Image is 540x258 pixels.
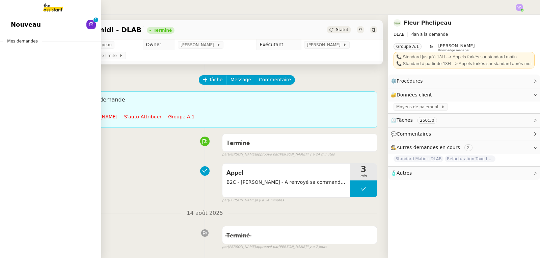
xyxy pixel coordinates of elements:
[257,39,301,50] td: Exécutant
[388,75,540,88] div: ⚙️Procédures
[154,28,172,32] div: Terminé
[168,114,194,119] a: Groupe a.1
[209,76,223,84] span: Tâche
[410,32,448,37] span: Plan à la demande
[199,75,227,85] button: Tâche
[306,152,335,157] span: il y a 24 minutes
[438,43,475,48] span: [PERSON_NAME]
[438,43,475,52] app-user-label: Knowledge manager
[397,92,432,97] span: Données client
[397,131,431,137] span: Commentaires
[306,244,327,250] span: il y a 7 jours
[124,114,162,119] a: S'auto-attribuer
[391,170,412,176] span: 🧴
[391,77,426,85] span: ⚙️
[256,198,284,203] span: il y a 24 minutes
[394,19,401,27] img: 7f9b6497-4ade-4d5b-ae17-2cbe23708554
[222,198,228,203] span: par
[226,168,346,178] span: Appel
[438,49,470,52] span: Knowledge manager
[397,117,413,123] span: Tâches
[226,140,250,146] span: Terminé
[94,18,97,24] p: 1
[391,91,435,99] span: 🔐
[256,244,278,250] span: approuvé par
[430,43,433,52] span: &
[350,165,377,173] span: 3
[222,152,228,157] span: par
[417,117,437,124] nz-tag: 250:30
[388,114,540,127] div: ⏲️Tâches 250:30
[394,43,422,50] nz-tag: Groupe A.1
[226,75,255,85] button: Message
[404,20,452,26] a: Fleur Phelipeau
[350,173,377,179] span: min
[181,41,217,48] span: [PERSON_NAME]
[307,41,343,48] span: [PERSON_NAME]
[143,39,175,50] td: Owner
[397,170,412,176] span: Autres
[388,167,540,180] div: 🧴Autres
[50,95,372,105] span: Initialisation de la demande
[256,152,278,157] span: approuvé par
[396,104,441,110] span: Moyens de paiement
[231,76,251,84] span: Message
[388,141,540,154] div: 🕵️Autres demandes en cours 2
[394,32,405,37] span: DLAB
[336,27,348,32] span: Statut
[11,20,41,30] span: Nouveau
[222,152,334,157] small: [PERSON_NAME] [PERSON_NAME]
[516,4,523,11] img: svg
[181,209,228,218] span: 14 août 2025
[93,18,98,22] nz-badge-sup: 1
[397,145,460,150] span: Autres demandes en cours
[464,144,473,151] nz-tag: 2
[3,38,42,45] span: Mes demandes
[222,244,228,250] span: par
[396,54,532,60] div: 📞 Standard jusqu'à 13H --> Appels forkés sur standard matin
[391,145,475,150] span: 🕵️
[396,60,532,67] div: 📞 Standard à partir de 13H --> Appels forkés sur standard après-mdi
[226,233,250,239] span: Terminé
[255,75,295,85] button: Commentaire
[445,155,495,162] span: Refacturation Taxe foncière 2025
[391,117,442,123] span: ⏲️
[388,88,540,102] div: 🔐Données client
[397,78,423,84] span: Procédures
[391,131,434,137] span: 💬
[259,76,291,84] span: Commentaire
[394,155,443,162] span: Standard Matin - DLAB
[222,198,284,203] small: [PERSON_NAME]
[226,178,346,186] span: B2C - [PERSON_NAME] - A renvoyé sa commande #137914 - Reçue le 18/08 - Demande des nouvelles du r...
[388,127,540,141] div: 💬Commentaires
[222,244,327,250] small: [PERSON_NAME] [PERSON_NAME]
